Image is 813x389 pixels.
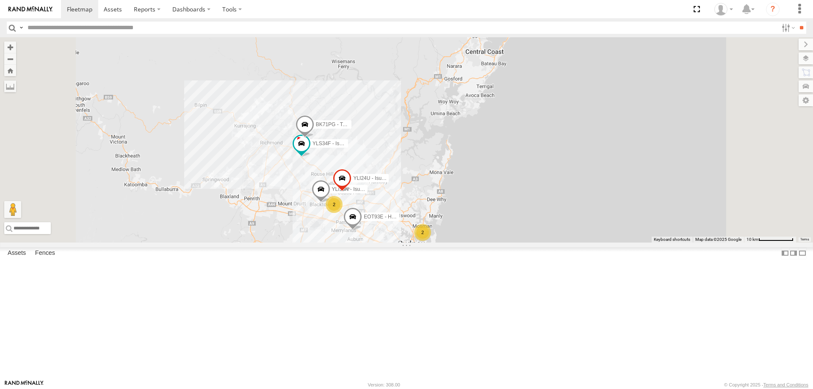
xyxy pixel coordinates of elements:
[8,6,53,12] img: rand-logo.svg
[781,247,789,259] label: Dock Summary Table to the Left
[4,41,16,53] button: Zoom in
[316,121,370,127] span: BK71PG - Toyota Hiace
[4,201,21,218] button: Drag Pegman onto the map to open Street View
[31,247,59,259] label: Fences
[778,22,796,34] label: Search Filter Options
[763,382,808,387] a: Terms and Conditions
[332,186,382,192] span: YLI19N - Isuzu DMAX
[312,140,364,146] span: YLS34F - Isuzu DMAX
[654,237,690,243] button: Keyboard shortcuts
[799,94,813,106] label: Map Settings
[4,65,16,76] button: Zoom Home
[695,237,741,242] span: Map data ©2025 Google
[3,247,30,259] label: Assets
[364,214,401,220] span: EOT93E - HiAce
[724,382,808,387] div: © Copyright 2025 -
[4,53,16,65] button: Zoom out
[766,3,780,16] i: ?
[18,22,25,34] label: Search Query
[4,80,16,92] label: Measure
[326,196,343,213] div: 2
[744,237,796,243] button: Map Scale: 10 km per 79 pixels
[789,247,798,259] label: Dock Summary Table to the Right
[798,247,807,259] label: Hide Summary Table
[414,224,431,241] div: 2
[800,238,809,241] a: Terms (opens in new tab)
[368,382,400,387] div: Version: 308.00
[747,237,758,242] span: 10 km
[5,381,44,389] a: Visit our Website
[711,3,736,16] div: Tom Tozer
[353,175,404,181] span: YLI24U - Isuzu D-MAX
